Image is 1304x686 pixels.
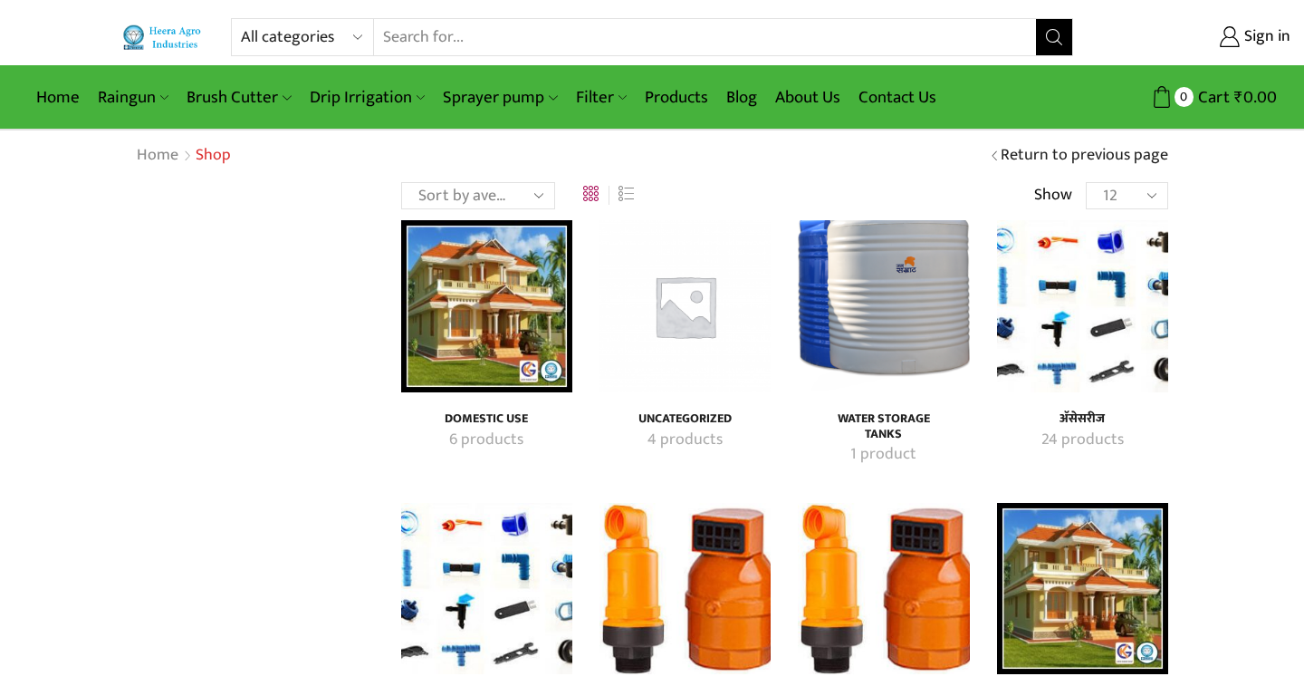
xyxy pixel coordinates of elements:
[1175,87,1194,106] span: 0
[818,411,949,442] a: Visit product category Water Storage Tanks
[401,220,572,391] a: Visit product category Domestic Use
[401,220,572,391] img: Domestic Use
[798,220,969,391] img: Water Storage Tanks
[717,76,766,119] a: Blog
[1091,81,1277,114] a: 0 Cart ₹0.00
[647,429,723,452] mark: 4 products
[421,411,552,427] h4: Domestic Use
[301,76,434,119] a: Drip Irrigation
[374,19,1036,55] input: Search for...
[798,220,969,391] a: Visit product category Water Storage Tanks
[177,76,300,119] a: Brush Cutter
[599,503,771,674] img: एअर रिलीज व्हाॅल्व
[619,411,751,427] a: Visit product category Uncategorized
[850,443,916,467] mark: 1 product
[1234,83,1277,111] bdi: 0.00
[619,429,751,452] a: Visit product category Uncategorized
[27,76,89,119] a: Home
[849,76,945,119] a: Contact Us
[818,411,949,442] h4: Water Storage Tanks
[1100,21,1290,53] a: Sign in
[766,76,849,119] a: About Us
[818,443,949,467] a: Visit product category Water Storage Tanks
[1240,25,1290,49] span: Sign in
[196,146,231,166] h1: Shop
[421,429,552,452] a: Visit product category Domestic Use
[1036,19,1072,55] button: Search button
[449,429,523,452] mark: 6 products
[1234,83,1243,111] span: ₹
[401,503,572,674] a: Visit product category अ‍ॅसेसरीज
[89,76,177,119] a: Raingun
[1194,85,1230,110] span: Cart
[136,144,231,168] nav: Breadcrumb
[434,76,566,119] a: Sprayer pump
[136,144,179,168] a: Home
[401,182,555,209] select: Shop order
[599,220,771,391] img: Uncategorized
[619,411,751,427] h4: Uncategorized
[421,411,552,427] a: Visit product category Domestic Use
[599,220,771,391] a: Visit product category Uncategorized
[798,503,969,674] a: Visit product category एअर रिलीज व्हाॅल्व
[567,76,636,119] a: Filter
[1001,144,1168,168] a: Return to previous page
[636,76,717,119] a: Products
[401,503,572,674] img: अ‍ॅसेसरीज
[599,503,771,674] a: Visit product category एअर रिलीज व्हाॅल्व
[798,503,969,674] img: एअर रिलीज व्हाॅल्व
